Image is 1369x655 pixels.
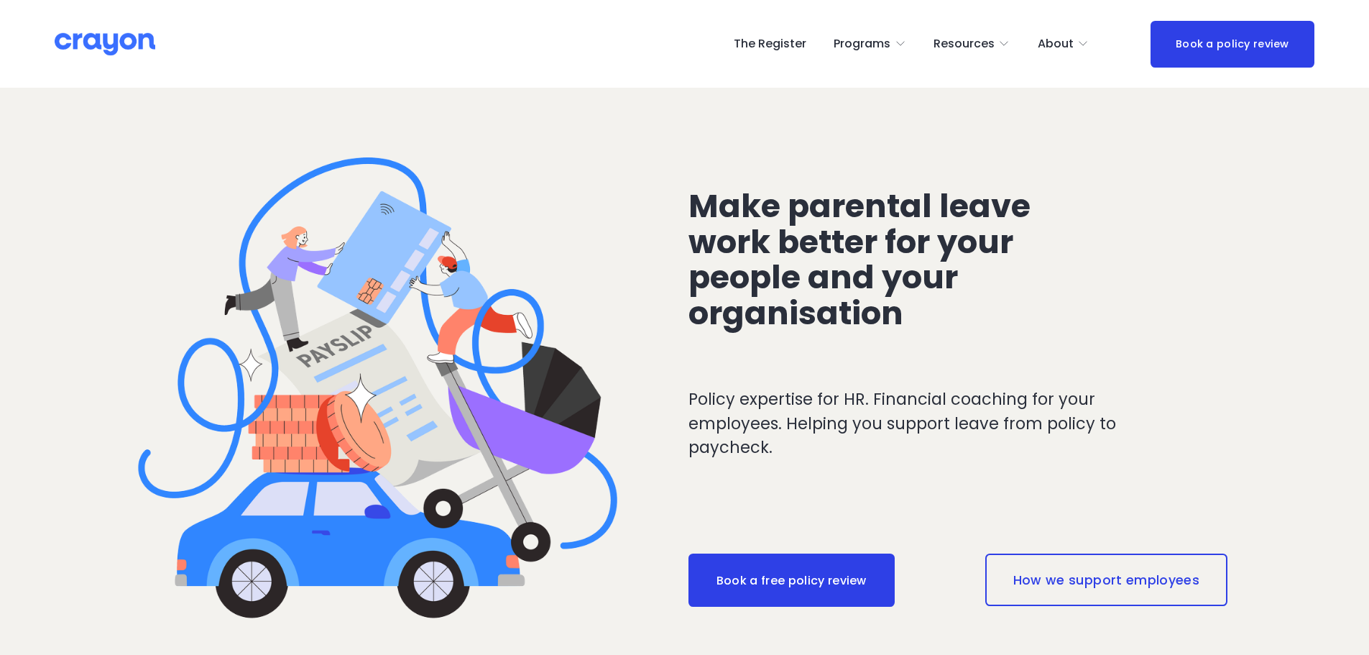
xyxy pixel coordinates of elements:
span: Programs [834,34,890,55]
span: Resources [934,34,995,55]
a: The Register [734,32,806,55]
a: folder dropdown [1038,32,1089,55]
a: Book a policy review [1151,21,1314,68]
span: Make parental leave work better for your people and your organisation [688,183,1038,336]
img: Crayon [55,32,155,57]
a: How we support employees [985,554,1227,605]
a: folder dropdown [934,32,1010,55]
a: Book a free policy review [688,554,895,607]
a: folder dropdown [834,32,906,55]
span: About [1038,34,1074,55]
p: Policy expertise for HR. Financial coaching for your employees. Helping you support leave from po... [688,388,1175,460]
